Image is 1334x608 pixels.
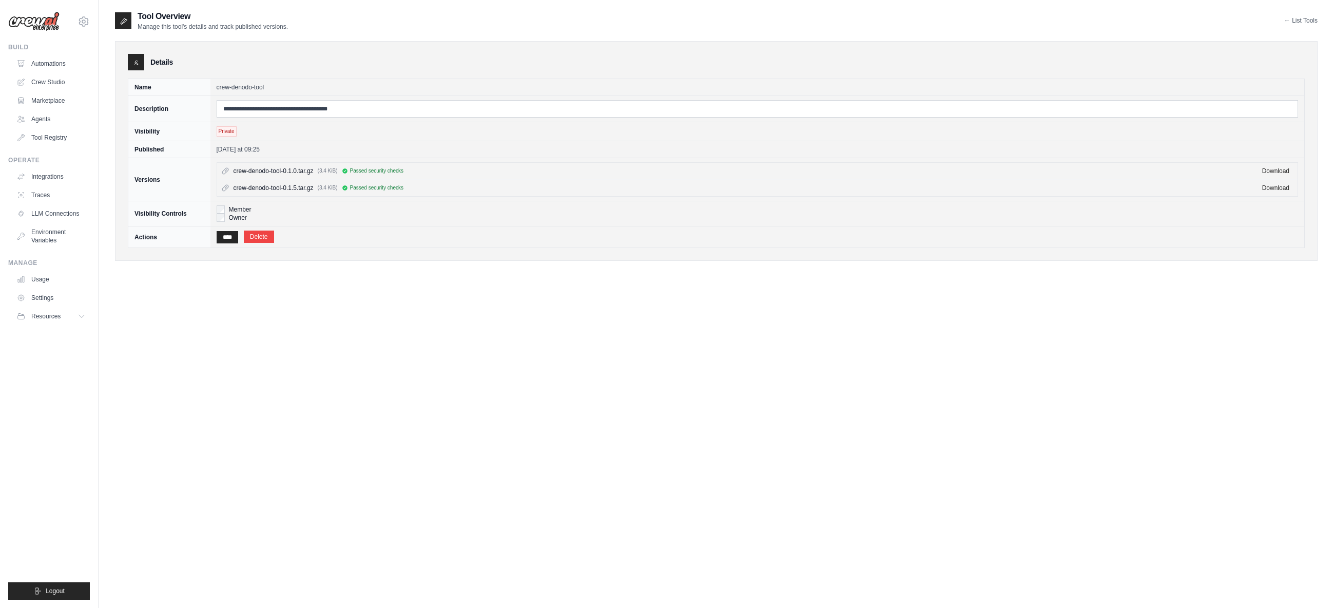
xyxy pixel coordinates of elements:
[128,96,210,122] th: Description
[12,271,90,288] a: Usage
[1262,184,1289,192] a: Download
[8,259,90,267] div: Manage
[128,158,210,201] th: Versions
[229,205,252,214] label: Member
[8,43,90,51] div: Build
[229,214,247,222] label: Owner
[1284,16,1318,25] a: ← List Tools
[234,184,314,192] span: crew-denodo-tool-0.1.5.tar.gz
[8,12,60,31] img: Logo
[12,168,90,185] a: Integrations
[12,187,90,203] a: Traces
[8,582,90,600] button: Logout
[138,23,288,31] p: Manage this tool's details and track published versions.
[12,129,90,146] a: Tool Registry
[150,57,173,67] h3: Details
[12,55,90,72] a: Automations
[12,205,90,222] a: LLM Connections
[12,92,90,109] a: Marketplace
[210,79,1305,96] td: crew-denodo-tool
[128,79,210,96] th: Name
[31,312,61,320] span: Resources
[8,156,90,164] div: Operate
[128,141,210,158] th: Published
[350,184,404,192] span: Passed security checks
[217,146,260,153] time: August 21, 2025 at 09:25 MDT
[217,126,237,137] span: Private
[12,111,90,127] a: Agents
[12,290,90,306] a: Settings
[1262,167,1289,175] a: Download
[234,167,314,175] span: crew-denodo-tool-0.1.0.tar.gz
[350,167,404,175] span: Passed security checks
[138,10,288,23] h2: Tool Overview
[244,231,274,243] a: Delete
[128,226,210,248] th: Actions
[12,224,90,249] a: Environment Variables
[318,184,338,192] span: (3.4 KiB)
[128,201,210,226] th: Visibility Controls
[46,587,65,595] span: Logout
[128,122,210,141] th: Visibility
[12,74,90,90] a: Crew Studio
[318,167,338,175] span: (3.4 KiB)
[12,308,90,325] button: Resources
